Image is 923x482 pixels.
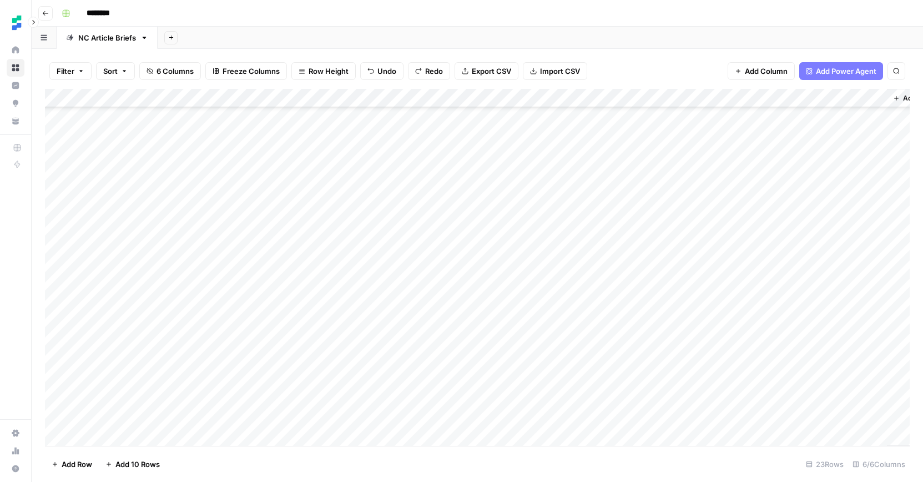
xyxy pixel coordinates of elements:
[96,62,135,80] button: Sort
[455,62,518,80] button: Export CSV
[115,459,160,470] span: Add 10 Rows
[801,455,848,473] div: 23 Rows
[799,62,883,80] button: Add Power Agent
[7,424,24,442] a: Settings
[848,455,910,473] div: 6/6 Columns
[7,460,24,478] button: Help + Support
[7,41,24,59] a: Home
[7,442,24,460] a: Usage
[425,66,443,77] span: Redo
[49,62,92,80] button: Filter
[157,66,194,77] span: 6 Columns
[7,59,24,77] a: Browse
[139,62,201,80] button: 6 Columns
[360,62,404,80] button: Undo
[7,77,24,94] a: Insights
[62,459,92,470] span: Add Row
[377,66,396,77] span: Undo
[309,66,349,77] span: Row Height
[99,455,167,473] button: Add 10 Rows
[205,62,287,80] button: Freeze Columns
[57,66,74,77] span: Filter
[745,66,788,77] span: Add Column
[523,62,587,80] button: Import CSV
[472,66,511,77] span: Export CSV
[223,66,280,77] span: Freeze Columns
[57,27,158,49] a: NC Article Briefs
[540,66,580,77] span: Import CSV
[408,62,450,80] button: Redo
[7,9,24,37] button: Workspace: Ten Speed
[7,112,24,130] a: Your Data
[728,62,795,80] button: Add Column
[78,32,136,43] div: NC Article Briefs
[103,66,118,77] span: Sort
[7,13,27,33] img: Ten Speed Logo
[45,455,99,473] button: Add Row
[291,62,356,80] button: Row Height
[7,94,24,112] a: Opportunities
[816,66,876,77] span: Add Power Agent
